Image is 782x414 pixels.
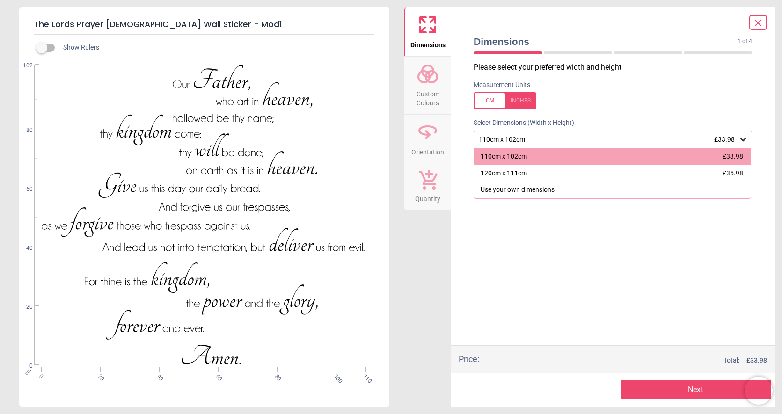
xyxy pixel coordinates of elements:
[15,303,33,311] span: 20
[15,126,33,134] span: 80
[405,85,450,108] span: Custom Colours
[404,115,451,163] button: Orientation
[411,143,444,157] span: Orientation
[746,356,767,365] span: £
[474,80,530,90] label: Measurement Units
[750,356,767,364] span: 33.98
[404,163,451,210] button: Quantity
[723,169,743,177] span: £35.98
[481,169,527,178] div: 120cm x 111cm
[361,373,367,379] span: 110
[15,185,33,193] span: 60
[332,373,338,379] span: 100
[155,373,161,379] span: 40
[15,362,33,370] span: 0
[24,368,32,376] span: cm
[723,153,743,160] span: £33.98
[481,185,555,195] div: Use your own dimensions
[96,373,102,379] span: 20
[459,353,479,365] div: Price :
[404,7,451,56] button: Dimensions
[15,244,33,252] span: 40
[738,37,752,45] span: 1 of 4
[273,373,279,379] span: 80
[214,373,220,379] span: 60
[481,152,527,161] div: 110cm x 102cm
[410,36,446,50] span: Dimensions
[474,35,738,48] span: Dimensions
[474,62,760,73] p: Please select your preferred width and height
[37,373,43,379] span: 0
[745,377,773,405] iframe: Brevo live chat
[714,136,735,143] span: £33.98
[15,62,33,70] span: 102
[415,190,440,204] span: Quantity
[493,356,767,365] div: Total:
[404,57,451,114] button: Custom Colours
[34,15,374,35] h5: The Lords Prayer [DEMOGRAPHIC_DATA] Wall Sticker - Mod1
[621,380,771,399] button: Next
[478,136,738,144] div: 110cm x 102cm
[466,118,574,128] label: Select Dimensions (Width x Height)
[42,42,389,53] div: Show Rulers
